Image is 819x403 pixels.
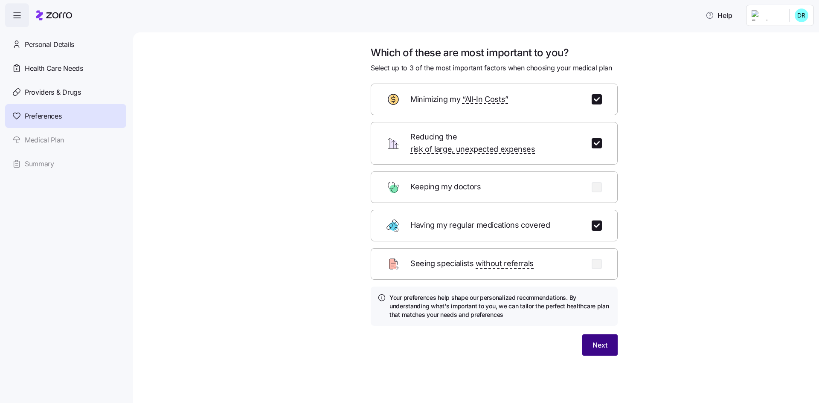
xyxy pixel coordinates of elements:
a: Personal Details [5,32,126,56]
button: Help [699,7,739,24]
span: Seeing specialists [410,258,534,270]
span: Keeping my doctors [410,181,483,193]
a: Providers & Drugs [5,80,126,104]
span: Preferences [25,111,61,122]
span: Minimizing my [410,93,508,106]
h1: Which of these are most important to you? [371,46,618,59]
span: Having my regular medications covered [410,219,552,232]
h4: Your preferences help shape our personalized recommendations. By understanding what's important t... [389,293,611,319]
a: Preferences [5,104,126,128]
span: Providers & Drugs [25,87,81,98]
a: Health Care Needs [5,56,126,80]
img: Employer logo [752,10,782,20]
span: Health Care Needs [25,63,83,74]
span: Personal Details [25,39,74,50]
span: risk of large, unexpected expenses [410,143,535,156]
button: Next [582,334,618,356]
span: Help [706,10,732,20]
span: Select up to 3 of the most important factors when choosing your medical plan [371,63,612,73]
img: fd093e2bdb90700abee466f9f392cb12 [795,9,808,22]
span: without referrals [476,258,534,270]
span: Reducing the [410,131,581,156]
span: “All-In Costs” [462,93,508,106]
span: Next [592,340,607,350]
